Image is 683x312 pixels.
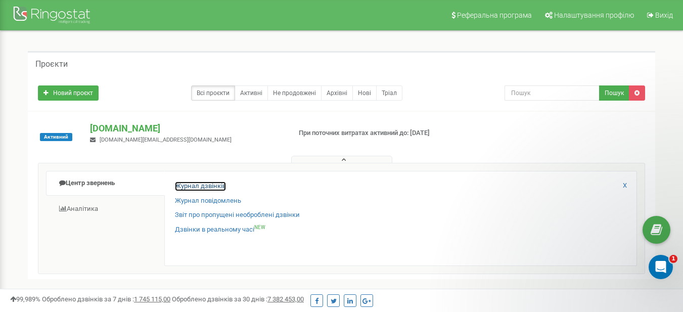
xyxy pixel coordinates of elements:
span: Вихід [655,11,673,19]
a: Всі проєкти [191,85,235,101]
a: Не продовжені [267,85,322,101]
span: 1 [669,255,677,263]
a: Активні [235,85,268,101]
input: Пошук [505,85,600,101]
h5: Проєкти [35,60,68,69]
span: Оброблено дзвінків за 7 днів : [42,295,170,303]
a: Звіт про пропущені необроблені дзвінки [175,210,300,220]
iframe: Intercom live chat [649,255,673,279]
u: 7 382 453,00 [267,295,304,303]
sup: NEW [254,225,265,230]
span: 99,989% [10,295,40,303]
a: Новий проєкт [38,85,99,101]
a: Аналiтика [46,197,165,221]
a: Дзвінки в реальному часіNEW [175,225,265,235]
a: Нові [352,85,377,101]
a: Журнал повідомлень [175,196,241,206]
p: При поточних витратах активний до: [DATE] [299,128,439,138]
a: Тріал [376,85,402,101]
span: [DOMAIN_NAME][EMAIL_ADDRESS][DOMAIN_NAME] [100,137,232,143]
a: X [623,181,627,191]
span: Оброблено дзвінків за 30 днів : [172,295,304,303]
button: Пошук [599,85,629,101]
a: Центр звернень [46,171,165,196]
u: 1 745 115,00 [134,295,170,303]
span: Реферальна програма [457,11,532,19]
span: Налаштування профілю [554,11,634,19]
span: Активний [40,133,72,141]
a: Архівні [321,85,353,101]
a: Журнал дзвінків [175,182,226,191]
p: [DOMAIN_NAME] [90,122,282,135]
